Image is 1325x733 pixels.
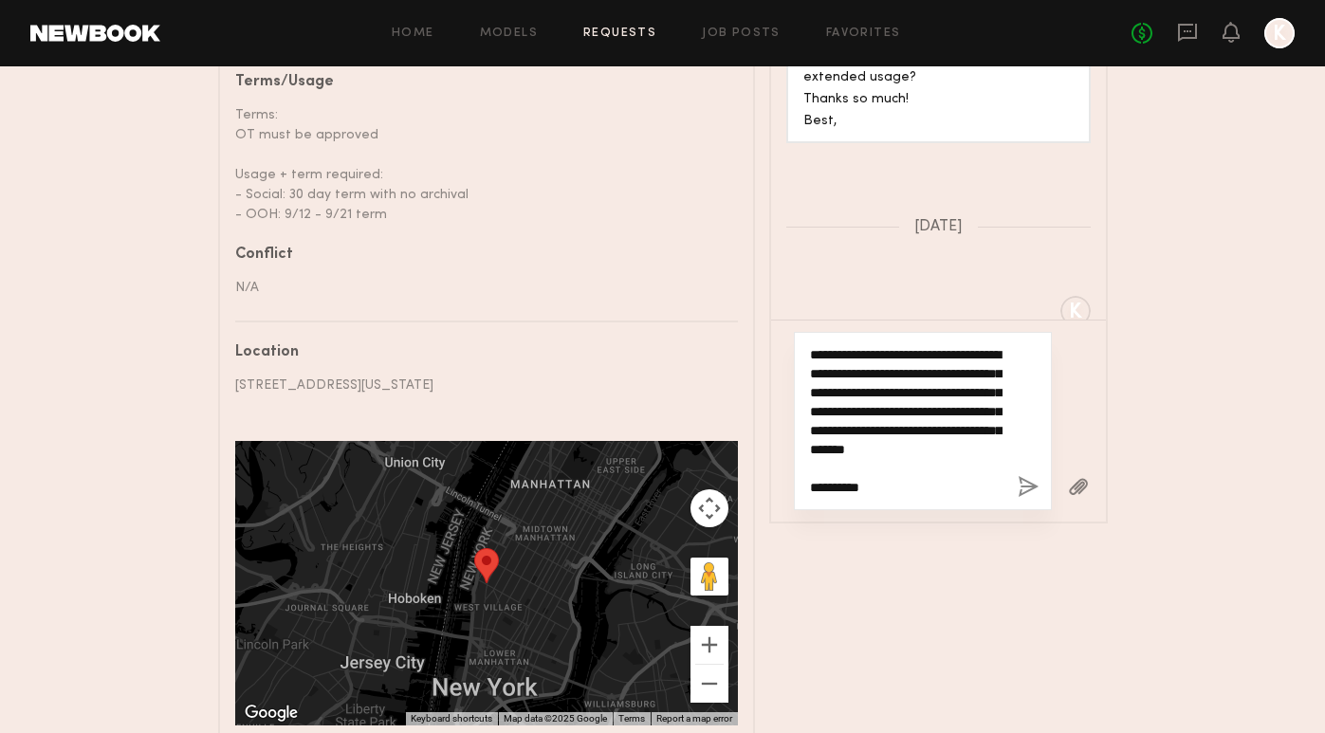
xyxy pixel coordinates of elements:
div: Terms: OT must be approved Usage + term required: - Social: 30 day term with no archival - OOH: 9... [235,105,724,225]
span: Map data ©2025 Google [504,713,607,724]
div: Location [235,345,724,360]
div: [STREET_ADDRESS][US_STATE] [235,376,724,395]
div: Conflict [235,247,724,263]
img: Google [240,701,303,725]
a: K [1264,18,1295,48]
a: Requests [583,27,656,40]
a: Job Posts [702,27,781,40]
button: Zoom out [690,665,728,703]
a: Models [480,27,538,40]
button: Map camera controls [690,489,728,527]
a: Open this area in Google Maps (opens a new window) [240,701,303,725]
a: Home [392,27,434,40]
button: Zoom in [690,626,728,664]
button: Drag Pegman onto the map to open Street View [690,558,728,596]
div: Terms/Usage [235,75,724,90]
div: N/A [235,278,724,298]
a: Report a map error [656,713,732,724]
a: Favorites [826,27,901,40]
span: [DATE] [914,219,963,235]
button: Keyboard shortcuts [411,712,492,725]
a: Terms [618,713,645,724]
